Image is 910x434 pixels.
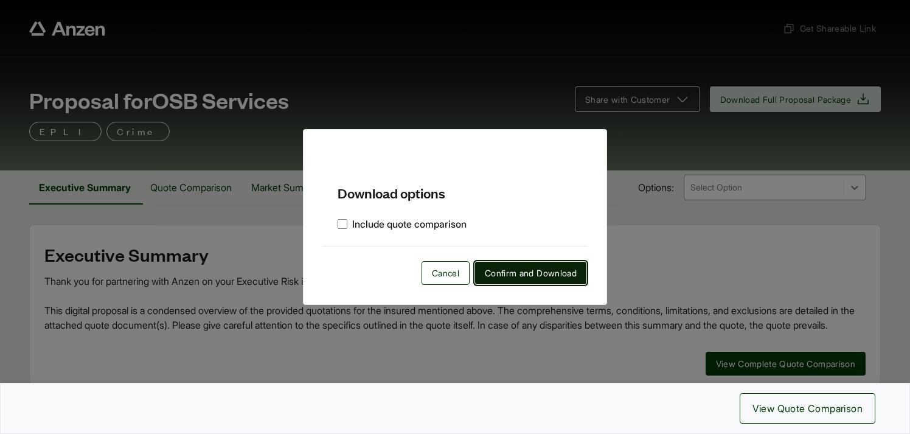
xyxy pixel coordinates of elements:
h5: Download options [323,164,587,202]
button: Cancel [422,261,470,285]
span: Confirm and Download [485,267,577,279]
button: View Quote Comparison [740,393,875,424]
label: Include quote comparison [338,217,467,231]
button: Confirm and Download [474,261,587,285]
span: View Quote Comparison [752,401,863,416]
span: Cancel [432,267,459,279]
